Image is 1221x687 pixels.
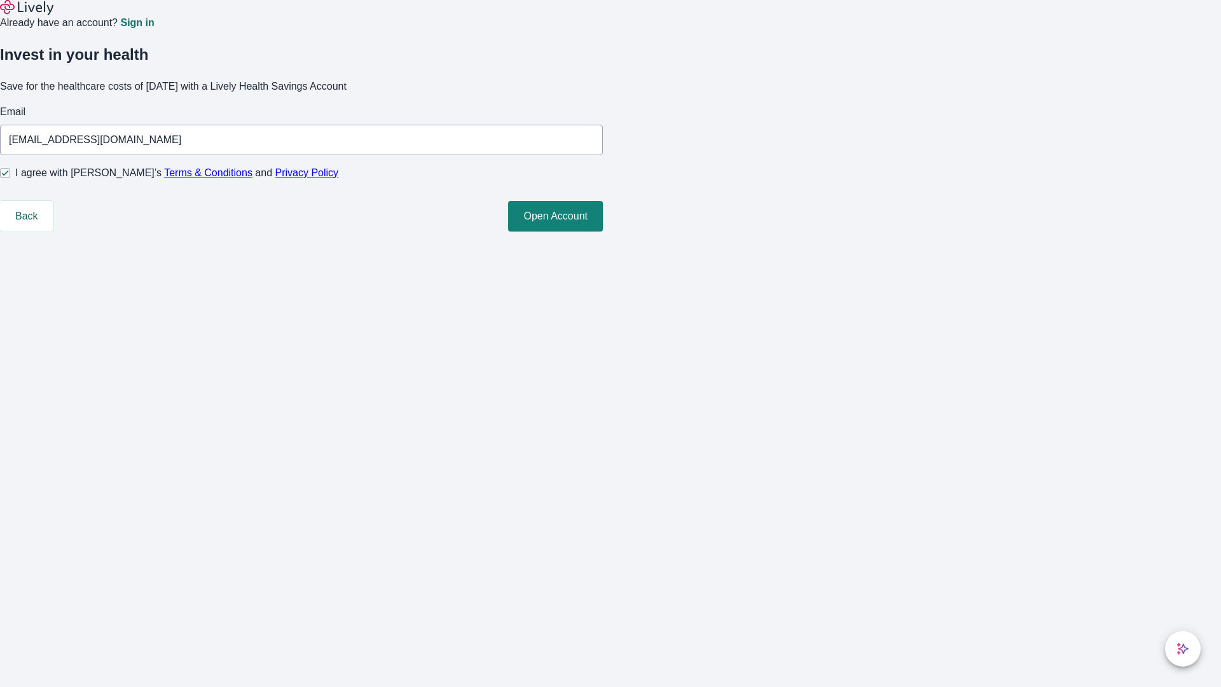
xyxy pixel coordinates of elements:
a: Privacy Policy [275,167,339,178]
a: Sign in [120,18,154,28]
span: I agree with [PERSON_NAME]’s and [15,165,338,181]
button: chat [1165,631,1201,667]
svg: Lively AI Assistant [1176,642,1189,655]
a: Terms & Conditions [164,167,252,178]
button: Open Account [508,201,603,232]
